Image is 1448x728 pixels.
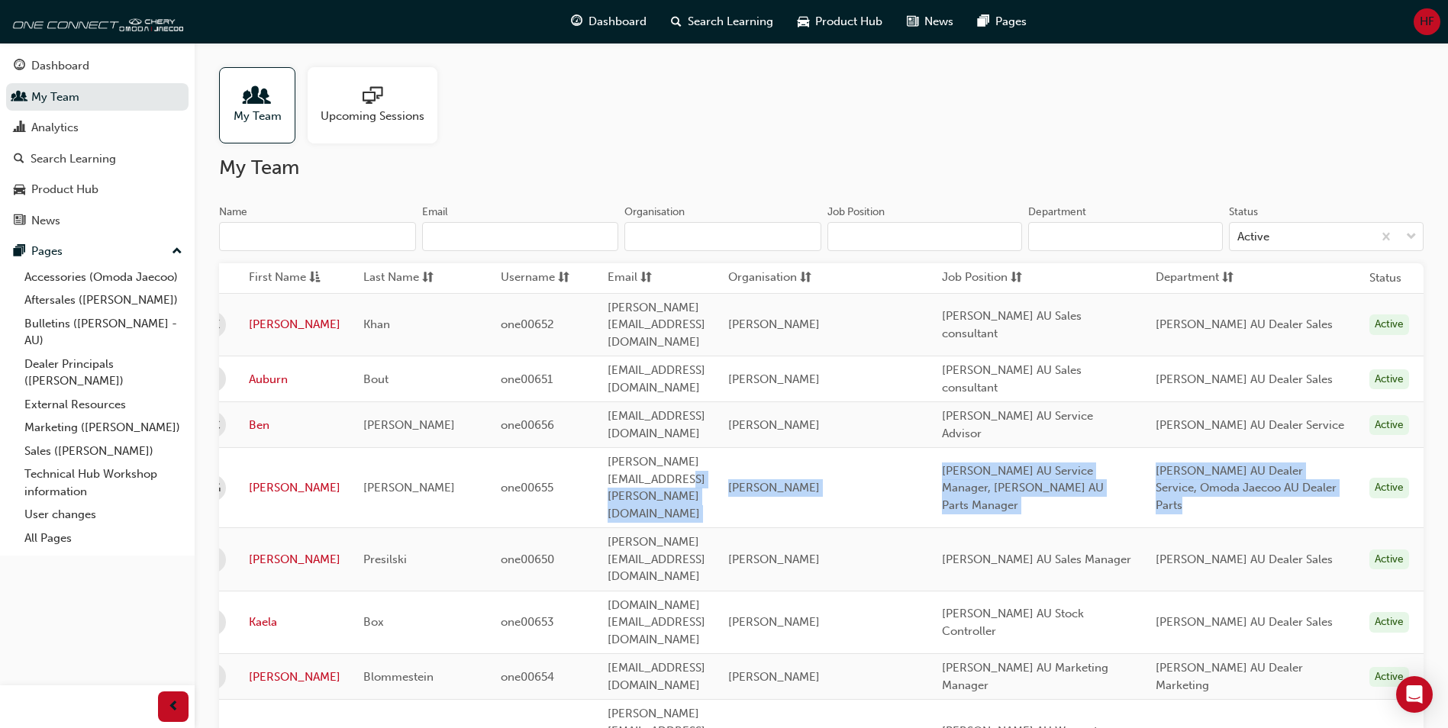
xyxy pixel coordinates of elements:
[728,670,820,684] span: [PERSON_NAME]
[219,156,1424,180] h2: My Team
[608,269,692,288] button: Emailsorting-icon
[942,269,1026,288] button: Job Positionsorting-icon
[559,6,659,37] a: guage-iconDashboard
[895,6,966,37] a: news-iconNews
[363,481,455,494] span: [PERSON_NAME]
[31,243,63,260] div: Pages
[31,150,116,168] div: Search Learning
[798,12,809,31] span: car-icon
[1406,227,1417,247] span: down-icon
[18,416,189,440] a: Marketing ([PERSON_NAME])
[1369,269,1401,287] th: Status
[501,269,555,288] span: Username
[363,552,407,566] span: Presilski
[363,615,384,629] span: Box
[785,6,895,37] a: car-iconProduct Hub
[942,552,1131,566] span: [PERSON_NAME] AU Sales Manager
[608,661,705,692] span: [EMAIL_ADDRESS][DOMAIN_NAME]
[1156,269,1219,288] span: Department
[1156,372,1333,386] span: [PERSON_NAME] AU Dealer Sales
[1156,464,1337,512] span: [PERSON_NAME] AU Dealer Service, Omoda Jaecoo AU Dealer Parts
[6,83,189,111] a: My Team
[728,372,820,386] span: [PERSON_NAME]
[501,269,585,288] button: Usernamesorting-icon
[1237,228,1269,246] div: Active
[1369,478,1409,498] div: Active
[1369,549,1409,570] div: Active
[995,13,1027,31] span: Pages
[363,317,390,331] span: Khan
[363,269,447,288] button: Last Namesorting-icon
[1222,269,1234,288] span: sorting-icon
[1414,8,1440,35] button: HF
[966,6,1039,37] a: pages-iconPages
[422,269,434,288] span: sorting-icon
[14,60,25,73] span: guage-icon
[422,205,448,220] div: Email
[1369,415,1409,436] div: Active
[608,269,637,288] span: Email
[501,372,553,386] span: one00651
[1229,205,1258,220] div: Status
[363,86,382,108] span: sessionType_ONLINE_URL-icon
[558,269,569,288] span: sorting-icon
[942,409,1093,440] span: [PERSON_NAME] AU Service Advisor
[1156,317,1333,331] span: [PERSON_NAME] AU Dealer Sales
[18,440,189,463] a: Sales ([PERSON_NAME])
[249,269,306,288] span: First Name
[728,552,820,566] span: [PERSON_NAME]
[31,181,98,198] div: Product Hub
[1156,552,1333,566] span: [PERSON_NAME] AU Dealer Sales
[608,301,705,349] span: [PERSON_NAME][EMAIL_ADDRESS][DOMAIN_NAME]
[659,6,785,37] a: search-iconSearch Learning
[608,598,705,646] span: [DOMAIN_NAME][EMAIL_ADDRESS][DOMAIN_NAME]
[18,312,189,353] a: Bulletins ([PERSON_NAME] - AU)
[8,6,183,37] a: oneconnect
[31,119,79,137] div: Analytics
[308,67,450,143] a: Upcoming Sessions
[501,670,554,684] span: one00654
[363,670,434,684] span: Blommestein
[624,205,685,220] div: Organisation
[624,222,821,251] input: Organisation
[501,615,554,629] span: one00653
[363,372,389,386] span: Bout
[14,245,25,259] span: pages-icon
[827,205,885,220] div: Job Position
[6,145,189,173] a: Search Learning
[942,363,1082,395] span: [PERSON_NAME] AU Sales consultant
[1396,676,1433,713] div: Open Intercom Messenger
[14,91,25,105] span: people-icon
[6,52,189,80] a: Dashboard
[249,668,340,686] a: [PERSON_NAME]
[1420,13,1434,31] span: HF
[363,269,419,288] span: Last Name
[249,316,340,333] a: [PERSON_NAME]
[671,12,682,31] span: search-icon
[728,317,820,331] span: [PERSON_NAME]
[14,153,24,166] span: search-icon
[815,13,882,31] span: Product Hub
[6,114,189,142] a: Analytics
[571,12,582,31] span: guage-icon
[800,269,811,288] span: sorting-icon
[1011,269,1022,288] span: sorting-icon
[688,13,773,31] span: Search Learning
[1028,205,1086,220] div: Department
[728,418,820,432] span: [PERSON_NAME]
[924,13,953,31] span: News
[1156,269,1240,288] button: Departmentsorting-icon
[14,214,25,228] span: news-icon
[1369,314,1409,335] div: Active
[249,614,340,631] a: Kaela
[6,237,189,266] button: Pages
[728,269,797,288] span: Organisation
[1028,222,1223,251] input: Department
[608,409,705,440] span: [EMAIL_ADDRESS][DOMAIN_NAME]
[640,269,652,288] span: sorting-icon
[168,697,179,717] span: prev-icon
[234,108,282,125] span: My Team
[172,242,182,262] span: up-icon
[219,67,308,143] a: My Team
[501,418,554,432] span: one00656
